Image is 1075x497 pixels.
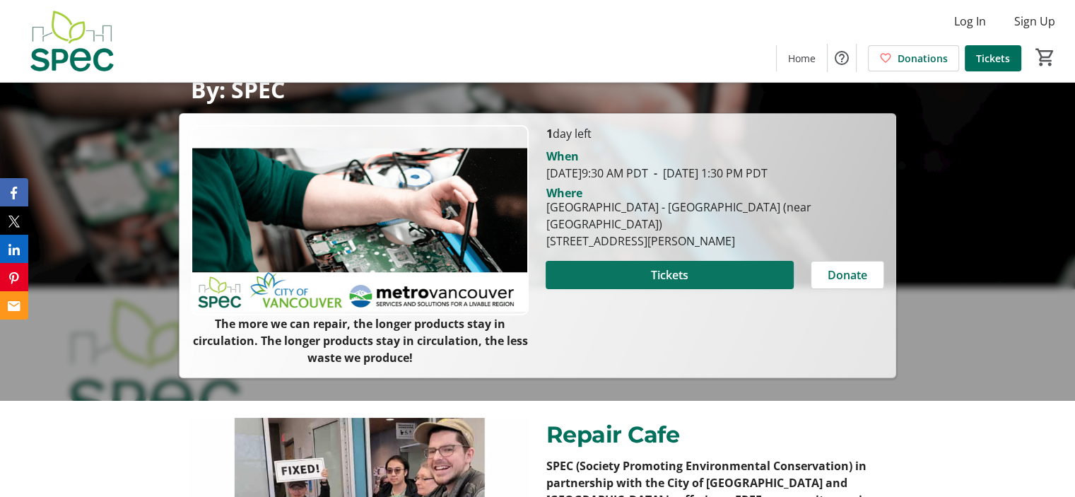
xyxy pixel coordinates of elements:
button: Cart [1033,45,1058,70]
span: Log In [954,13,986,30]
span: - [647,165,662,181]
a: Home [777,45,827,71]
div: Where [546,187,582,199]
span: Donate [828,267,867,283]
span: Sign Up [1014,13,1055,30]
button: Help [828,44,856,72]
img: SPEC's Logo [8,6,134,76]
span: Donations [898,51,948,66]
img: Campaign CTA Media Photo [191,125,529,315]
button: Log In [943,10,997,33]
div: When [546,148,578,165]
span: 1 [546,126,552,141]
p: By: SPEC [190,77,884,102]
div: [GEOGRAPHIC_DATA] - [GEOGRAPHIC_DATA] (near [GEOGRAPHIC_DATA]) [546,199,883,233]
a: Donations [868,45,959,71]
div: [STREET_ADDRESS][PERSON_NAME] [546,233,883,250]
button: Donate [811,261,884,289]
span: [DATE] 1:30 PM PDT [647,165,767,181]
span: Tickets [976,51,1010,66]
a: Tickets [965,45,1021,71]
strong: The more we can repair, the longer products stay in circulation. The longer products stay in circ... [192,316,527,366]
button: Tickets [546,261,793,289]
p: day left [546,125,883,142]
span: [DATE] 9:30 AM PDT [546,165,647,181]
span: Tickets [651,267,688,283]
span: Home [788,51,816,66]
p: Repair Cafe [546,418,888,452]
button: Sign Up [1003,10,1067,33]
